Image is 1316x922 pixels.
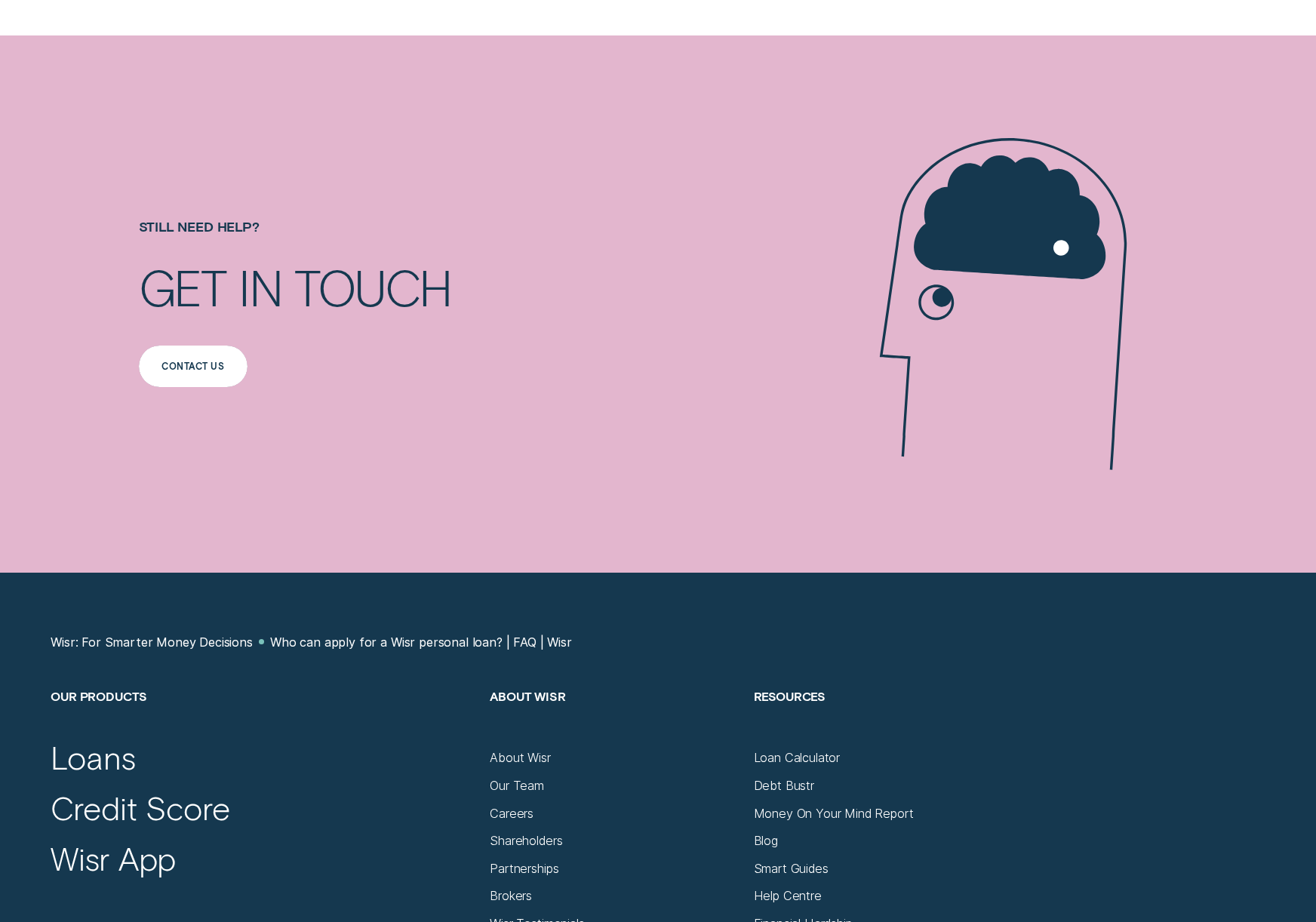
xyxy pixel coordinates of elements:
a: Wisr: For Smarter Money Decisions [51,635,253,650]
h2: Get in touch [139,262,544,346]
a: Credit Score [51,788,230,828]
a: Debt Bustr [754,778,814,793]
h2: Our Products [51,688,475,750]
h2: Resources [754,688,1002,750]
a: About Wisr [490,750,550,765]
div: Contact us [161,362,224,370]
a: Wisr App [51,838,176,878]
a: Help Centre [754,888,822,903]
a: Who can apply for a Wisr personal loan? | FAQ | Wisr [270,635,572,650]
a: Money On Your Mind Report [754,806,914,821]
a: Smart Guides [754,861,829,876]
a: Loans [51,737,136,777]
h4: Still need help? [139,219,650,262]
a: Blog [754,833,778,848]
a: Brokers [490,888,532,903]
a: Partnerships [490,861,558,876]
h2: About Wisr [490,688,738,750]
a: Shareholders [490,833,562,848]
button: Contact us [139,346,248,387]
a: Our Team [490,778,544,793]
a: Loan Calculator [754,750,841,765]
a: Careers [490,806,533,821]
